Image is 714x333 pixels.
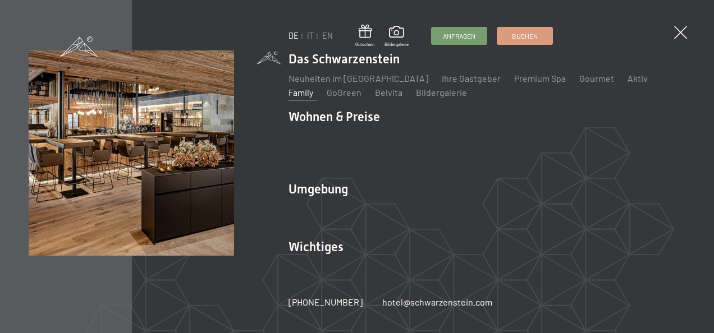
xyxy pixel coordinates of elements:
[442,73,501,84] a: Ihre Gastgeber
[385,26,409,47] a: Bildergalerie
[443,31,475,41] span: Anfragen
[289,296,363,308] a: [PHONE_NUMBER]
[289,297,363,307] span: [PHONE_NUMBER]
[628,73,648,84] a: Aktiv
[579,73,614,84] a: Gourmet
[497,27,552,44] a: Buchen
[322,31,333,40] a: EN
[382,296,492,308] a: hotel@schwarzenstein.com
[289,87,313,98] a: Family
[327,87,361,98] a: GoGreen
[385,41,409,48] span: Bildergalerie
[355,25,374,48] a: Gutschein
[416,87,467,98] a: Bildergalerie
[355,41,374,48] span: Gutschein
[289,73,428,84] a: Neuheiten im [GEOGRAPHIC_DATA]
[514,73,566,84] a: Premium Spa
[375,87,402,98] a: Belvita
[512,31,538,41] span: Buchen
[289,31,299,40] a: DE
[432,27,487,44] a: Anfragen
[307,31,314,40] a: IT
